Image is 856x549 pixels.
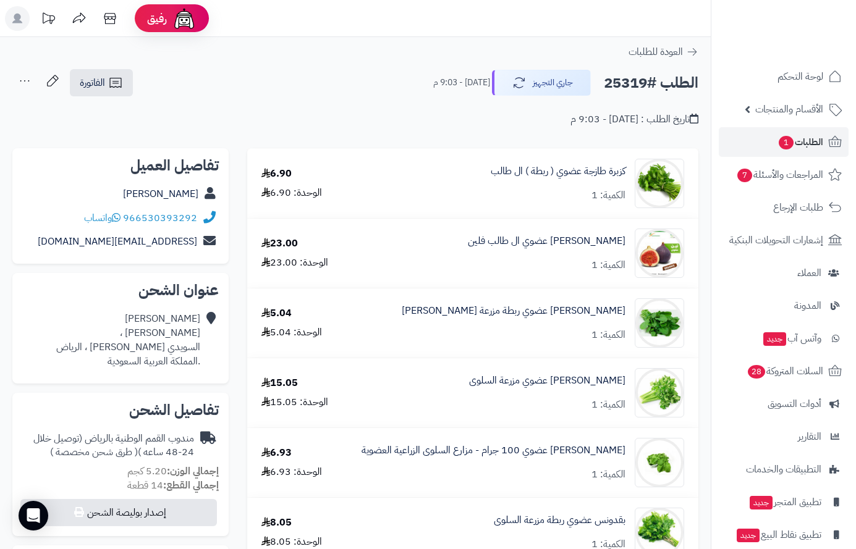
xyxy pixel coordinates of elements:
[719,62,849,91] a: لوحة التحكم
[748,493,821,511] span: تطبيق المتجر
[604,70,698,96] h2: الطلب #25319
[19,501,48,530] div: Open Intercom Messenger
[261,167,292,181] div: 6.90
[172,6,197,31] img: ai-face.png
[798,428,821,445] span: التقارير
[629,44,698,59] a: العودة للطلبات
[492,70,591,96] button: جاري التجهيز
[762,330,821,347] span: وآتس آب
[635,368,684,417] img: 1739216636-%D9%83%D8%B1%D9%81%D8%B3%20%D8%A7%D9%84%D8%B3%D9%84%D9%88%D9%89-90x90.jpg
[123,186,198,201] a: [PERSON_NAME]
[719,487,849,517] a: تطبيق المتجرجديد
[22,403,219,417] h2: تفاصيل الشحن
[635,159,684,208] img: 1672419829-1-95-768x716-90x90.jpg
[127,478,219,493] small: 14 قطعة
[84,211,121,225] a: واتساب
[746,461,821,478] span: التطبيقات والخدمات
[261,186,322,200] div: الوحدة: 6.90
[747,363,823,380] span: السلات المتروكة
[719,356,849,386] a: السلات المتروكة28
[773,199,823,216] span: طلبات الإرجاع
[635,228,684,278] img: 1674398207-0da888fb-8394-4ce9-95b0-0bcc1a8c48f1-thumbnail-770x770-70-90x90.jpeg
[779,136,794,149] span: 1
[261,535,322,549] div: الوحدة: 8.05
[33,6,64,34] a: تحديثات المنصة
[591,258,625,272] div: الكمية: 1
[719,258,849,288] a: العملاء
[591,398,625,412] div: الكمية: 1
[570,112,698,127] div: تاريخ الطلب : [DATE] - 9:03 م
[794,297,821,314] span: المدونة
[778,68,823,85] span: لوحة التحكم
[433,77,490,89] small: [DATE] - 9:03 م
[635,298,684,348] img: 1716843839-1671258404-3mJFR13.2.2020-550x550w-90x90.jpg
[261,465,322,479] div: الوحدة: 6.93
[494,513,625,527] a: بقدونس عضوي ربطة مزرعة السلوى
[719,225,849,255] a: إشعارات التحويلات البنكية
[748,365,765,379] span: 28
[56,312,200,368] div: [PERSON_NAME] [PERSON_NAME] ، السويدي [PERSON_NAME] ، الرياض .المملكة العربية السعودية
[469,374,625,388] a: [PERSON_NAME] عضوي مزرعة السلوى
[261,237,298,251] div: 23.00
[491,164,625,178] a: كزبرة طازجة عضوي ( ربطة ) ال طالب
[591,188,625,203] div: الكمية: 1
[591,467,625,482] div: الكمية: 1
[261,446,292,460] div: 6.93
[468,234,625,248] a: [PERSON_NAME] عضوي ال طالب فلين
[38,234,197,249] a: [EMAIL_ADDRESS][DOMAIN_NAME]
[719,291,849,321] a: المدونة
[735,526,821,543] span: تطبيق نقاط البيع
[167,464,219,479] strong: إجمالي الوزن:
[750,496,773,509] span: جديد
[163,478,219,493] strong: إجمالي القطع:
[772,33,844,59] img: logo-2.png
[402,304,625,318] a: [PERSON_NAME] عضوي ربطة مزرعة [PERSON_NAME]
[50,445,138,459] span: ( طرق شحن مخصصة )
[261,306,292,321] div: 5.04
[719,455,849,484] a: التطبيقات والخدمات
[22,158,219,173] h2: تفاصيل العميل
[768,395,821,413] span: أدوات التسويق
[778,133,823,151] span: الطلبات
[737,169,752,182] span: 7
[737,529,760,542] span: جديد
[22,432,194,460] div: مندوب القمم الوطنية بالرياض (توصيل خلال 24-48 ساعه )
[763,332,786,346] span: جديد
[261,395,328,409] div: الوحدة: 15.05
[719,160,849,190] a: المراجعات والأسئلة7
[629,44,683,59] span: العودة للطلبات
[729,232,823,249] span: إشعارات التحويلات البنكية
[261,516,292,530] div: 8.05
[719,193,849,222] a: طلبات الإرجاع
[261,376,298,390] div: 15.05
[736,166,823,183] span: المراجعات والأسئلة
[635,438,684,487] img: 1739221875-%D8%AC%D8%B1%D8%AC%D9%8A%D8%B1%20%D8%B9%D8%B6%D9%88%D9%8A%20%D8%A7%D9%84%D8%B3%D9%84%D...
[591,328,625,342] div: الكمية: 1
[20,499,217,526] button: إصدار بوليصة الشحن
[70,69,133,96] a: الفاتورة
[22,283,219,298] h2: عنوان الشحن
[719,389,849,419] a: أدوات التسويق
[147,11,167,26] span: رفيق
[797,264,821,282] span: العملاء
[755,101,823,118] span: الأقسام والمنتجات
[261,256,328,270] div: الوحدة: 23.00
[362,443,625,458] a: [PERSON_NAME] عضوي 100 جرام - مزارع السلوى الزراعية العضوية
[719,422,849,451] a: التقارير
[719,324,849,353] a: وآتس آبجديد
[261,325,322,340] div: الوحدة: 5.04
[719,127,849,157] a: الطلبات1
[127,464,219,479] small: 5.20 كجم
[123,211,197,225] a: 966530393292
[80,75,105,90] span: الفاتورة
